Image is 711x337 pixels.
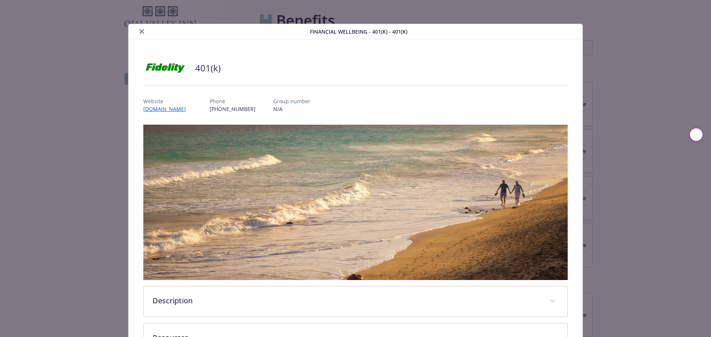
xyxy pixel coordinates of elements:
p: Phone [210,97,256,105]
img: Fidelity Investments [143,57,188,79]
p: N/A [273,105,310,113]
p: [PHONE_NUMBER] [210,105,256,113]
span: Financial Wellbeing - 401(k) - 401(k) [310,28,407,36]
p: Group number [273,97,310,105]
img: banner [143,125,568,280]
a: [DOMAIN_NAME] [143,105,192,112]
p: Website [143,97,192,105]
h2: 401(k) [195,62,221,74]
div: Description [144,286,568,317]
p: Description [153,295,541,306]
button: close [137,27,146,36]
